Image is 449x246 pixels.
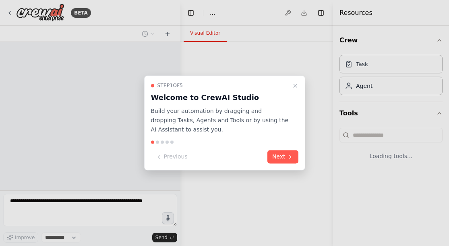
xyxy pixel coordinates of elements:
span: Step 1 of 5 [157,82,183,89]
h3: Welcome to CrewAI Studio [151,92,289,103]
button: Next [267,150,298,164]
button: Close walkthrough [290,81,300,90]
button: Previous [151,150,192,164]
p: Build your automation by dragging and dropping Tasks, Agents and Tools or by using the AI Assista... [151,106,289,134]
button: Hide left sidebar [185,7,197,19]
